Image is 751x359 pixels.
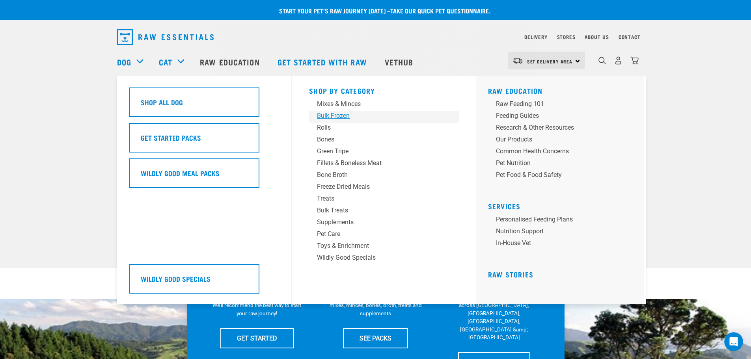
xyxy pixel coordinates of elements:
[317,123,440,132] div: Rolls
[488,147,638,158] a: Common Health Concerns
[448,285,540,342] p: We have 17 stores specialising in raw pet food &amp; nutritional advice across [GEOGRAPHIC_DATA],...
[309,158,459,170] a: Fillets & Boneless Meat
[496,111,619,121] div: Feeding Guides
[488,272,533,276] a: Raw Stories
[317,147,440,156] div: Green Tripe
[598,57,606,64] img: home-icon-1@2x.png
[488,158,638,170] a: Pet Nutrition
[317,253,440,262] div: Wildly Good Specials
[317,170,440,180] div: Bone Broth
[141,273,211,284] h5: Wildly Good Specials
[488,89,543,93] a: Raw Education
[317,99,440,109] div: Mixes & Minces
[317,182,440,192] div: Freeze Dried Meals
[488,227,638,238] a: Nutrition Support
[488,215,638,227] a: Personalised Feeding Plans
[496,123,619,132] div: Research & Other Resources
[390,9,490,12] a: take our quick pet questionnaire.
[317,111,440,121] div: Bulk Frozen
[220,328,294,348] a: GET STARTED
[129,123,279,158] a: Get Started Packs
[129,87,279,123] a: Shop All Dog
[159,56,172,68] a: Cat
[488,135,638,147] a: Our Products
[270,46,377,78] a: Get started with Raw
[488,99,638,111] a: Raw Feeding 101
[309,123,459,135] a: Rolls
[309,99,459,111] a: Mixes & Minces
[111,26,641,48] nav: dropdown navigation
[309,229,459,241] a: Pet Care
[524,35,547,38] a: Delivery
[496,158,619,168] div: Pet Nutrition
[317,135,440,144] div: Bones
[619,35,641,38] a: Contact
[317,229,440,239] div: Pet Care
[309,182,459,194] a: Freeze Dried Meals
[496,135,619,144] div: Our Products
[317,206,440,215] div: Bulk Treats
[317,194,440,203] div: Treats
[377,46,423,78] a: Vethub
[309,194,459,206] a: Treats
[630,56,639,65] img: home-icon@2x.png
[192,46,269,78] a: Raw Education
[309,253,459,265] a: Wildly Good Specials
[309,241,459,253] a: Toys & Enrichment
[527,60,573,63] span: Set Delivery Area
[309,111,459,123] a: Bulk Frozen
[496,147,619,156] div: Common Health Concerns
[724,332,743,351] iframe: Intercom live chat
[488,123,638,135] a: Research & Other Resources
[496,170,619,180] div: Pet Food & Food Safety
[317,218,440,227] div: Supplements
[585,35,609,38] a: About Us
[309,147,459,158] a: Green Tripe
[488,202,638,208] h5: Services
[129,264,279,299] a: Wildly Good Specials
[309,218,459,229] a: Supplements
[496,99,619,109] div: Raw Feeding 101
[488,111,638,123] a: Feeding Guides
[317,241,440,251] div: Toys & Enrichment
[117,56,131,68] a: Dog
[309,135,459,147] a: Bones
[557,35,576,38] a: Stores
[309,87,459,93] h5: Shop By Category
[141,168,220,178] h5: Wildly Good Meal Packs
[141,97,183,107] h5: Shop All Dog
[614,56,622,65] img: user.png
[488,238,638,250] a: In-house vet
[343,328,408,348] a: SEE PACKS
[141,132,201,143] h5: Get Started Packs
[117,29,214,45] img: Raw Essentials Logo
[309,206,459,218] a: Bulk Treats
[129,158,279,194] a: Wildly Good Meal Packs
[309,170,459,182] a: Bone Broth
[317,158,440,168] div: Fillets & Boneless Meat
[512,57,523,64] img: van-moving.png
[488,170,638,182] a: Pet Food & Food Safety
